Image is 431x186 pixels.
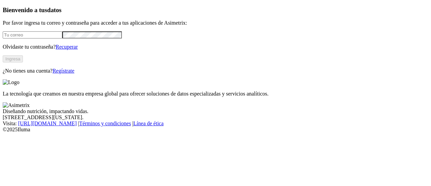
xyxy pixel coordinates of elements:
[3,91,428,97] p: La tecnología que creamos en nuestra empresa global para ofrecer soluciones de datos especializad...
[3,102,30,108] img: Asimetrix
[3,68,428,74] p: ¿No tienes una cuenta?
[79,121,131,126] a: Términos y condiciones
[3,127,428,133] div: © 2025 Iluma
[3,55,23,62] button: Ingresa
[56,44,78,50] a: Recuperar
[3,114,428,121] div: [STREET_ADDRESS][US_STATE].
[133,121,164,126] a: Línea de ética
[3,6,428,14] h3: Bienvenido a tus
[3,79,20,85] img: Logo
[3,121,428,127] div: Visita : | |
[47,6,62,14] span: datos
[3,108,428,114] div: Diseñando nutrición, impactando vidas.
[18,121,77,126] a: [URL][DOMAIN_NAME]
[3,31,62,38] input: Tu correo
[3,20,428,26] p: Por favor ingresa tu correo y contraseña para acceder a tus aplicaciones de Asimetrix:
[3,44,428,50] p: Olvidaste tu contraseña?
[53,68,74,74] a: Regístrate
